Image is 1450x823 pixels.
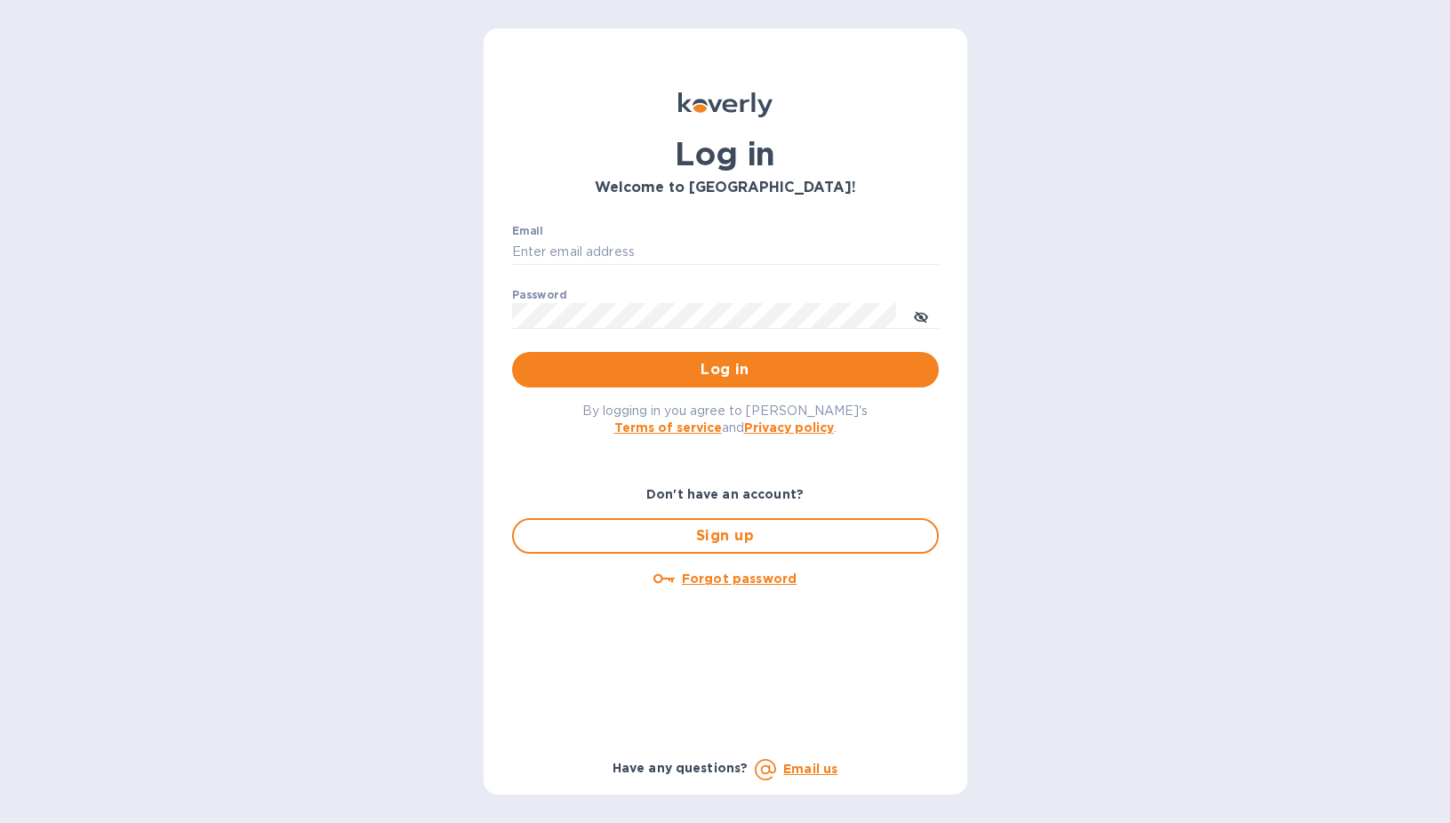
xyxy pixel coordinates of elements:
button: Sign up [512,518,939,554]
h3: Welcome to [GEOGRAPHIC_DATA]! [512,180,939,196]
a: Privacy policy [744,420,834,435]
span: By logging in you agree to [PERSON_NAME]'s and . [582,404,868,435]
input: Enter email address [512,239,939,266]
b: Don't have an account? [646,487,804,501]
b: Have any questions? [613,761,749,775]
span: Sign up [528,525,923,547]
img: Koverly [678,92,773,117]
u: Forgot password [682,571,797,586]
button: toggle password visibility [903,298,939,333]
a: Terms of service [614,420,722,435]
span: Log in [526,359,925,380]
h1: Log in [512,135,939,172]
label: Email [512,226,543,236]
a: Email us [783,762,837,776]
label: Password [512,290,566,300]
button: Log in [512,352,939,388]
